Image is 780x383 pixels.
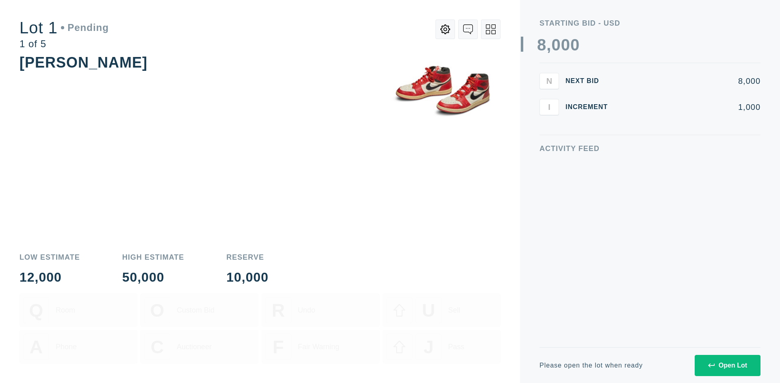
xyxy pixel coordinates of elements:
div: 10,000 [226,271,269,284]
span: N [546,76,552,85]
div: Low Estimate [19,254,80,261]
div: 1,000 [621,103,760,111]
div: 0 [570,37,580,53]
div: Lot 1 [19,20,109,36]
button: N [539,73,559,89]
div: 8 [537,37,546,53]
div: Reserve [226,254,269,261]
div: Open Lot [708,362,747,369]
div: Pending [61,23,109,33]
div: , [546,37,551,199]
div: 0 [551,37,561,53]
div: Please open the lot when ready [539,362,643,369]
div: [PERSON_NAME] [19,54,147,71]
div: 12,000 [19,271,80,284]
div: 1 of 5 [19,39,109,49]
span: I [548,102,550,112]
div: 8,000 [621,77,760,85]
div: Increment [565,104,614,110]
button: I [539,99,559,115]
div: High Estimate [122,254,184,261]
div: Starting Bid - USD [539,20,760,27]
div: Activity Feed [539,145,760,152]
div: 0 [561,37,570,53]
div: Next Bid [565,78,614,84]
div: 50,000 [122,271,184,284]
button: Open Lot [695,355,760,376]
